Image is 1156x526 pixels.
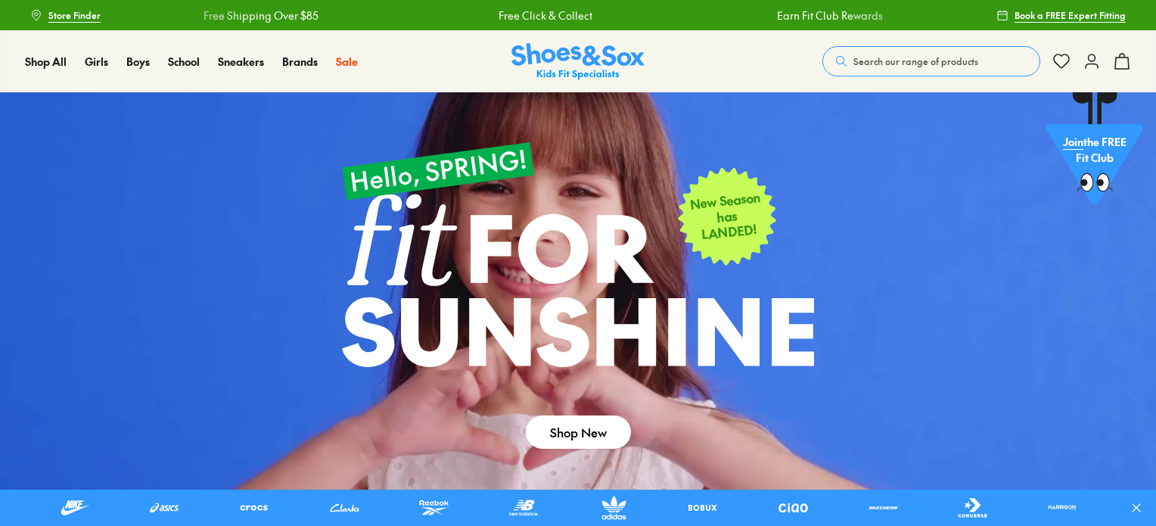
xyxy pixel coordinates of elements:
[853,54,978,68] span: Search our range of products
[772,8,878,23] a: Earn Fit Club Rewards
[168,54,200,69] span: School
[1046,92,1143,213] a: Jointhe FREE Fit Club
[282,54,318,69] span: Brands
[198,8,313,23] a: Free Shipping Over $85
[1063,134,1083,149] span: Join
[126,54,150,69] span: Boys
[1046,122,1143,178] p: the FREE Fit Club
[48,8,101,22] span: Store Finder
[25,54,67,69] span: Shop All
[336,54,358,70] a: Sale
[282,54,318,70] a: Brands
[996,2,1126,29] a: Book a FREE Expert Fitting
[30,2,101,29] a: Store Finder
[493,8,587,23] a: Free Click & Collect
[85,54,108,70] a: Girls
[526,416,631,449] a: Shop New
[168,54,200,70] a: School
[511,43,645,80] img: SNS_Logo_Responsive.svg
[218,54,264,70] a: Sneakers
[218,54,264,69] span: Sneakers
[126,54,150,70] a: Boys
[85,54,108,69] span: Girls
[1015,8,1126,22] span: Book a FREE Expert Fitting
[25,54,67,70] a: Shop All
[822,46,1040,76] button: Search our range of products
[336,54,358,69] span: Sale
[511,43,645,80] a: Shoes & Sox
